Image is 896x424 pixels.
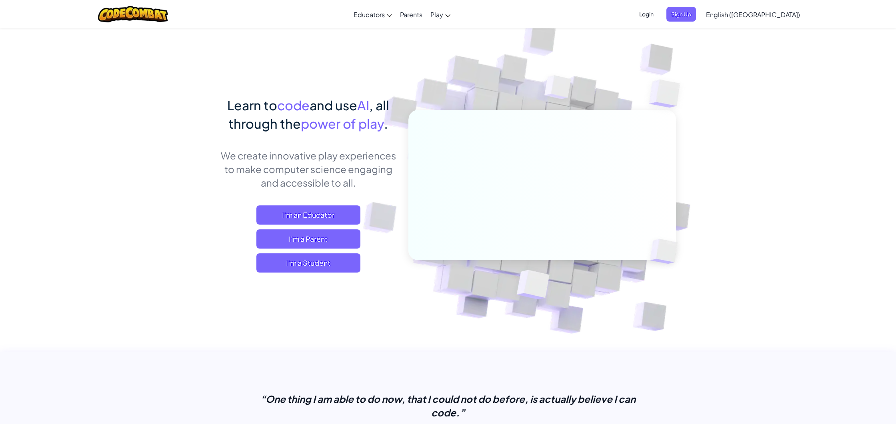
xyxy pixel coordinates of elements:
span: . [384,115,388,131]
img: CodeCombat logo [98,6,168,22]
span: code [277,97,310,113]
img: Overlap cubes [633,60,702,127]
span: power of play [301,115,384,131]
p: We create innovative play experiences to make computer science engaging and accessible to all. [220,149,396,189]
span: English ([GEOGRAPHIC_DATA]) [706,10,800,19]
a: Play [426,4,454,25]
a: English ([GEOGRAPHIC_DATA]) [702,4,804,25]
span: Play [430,10,443,19]
img: Overlap cubes [637,222,697,281]
span: Learn to [227,97,277,113]
span: and use [310,97,357,113]
button: Login [634,7,658,22]
a: I'm a Parent [256,229,360,249]
a: Educators [350,4,396,25]
span: AI [357,97,369,113]
p: “One thing I am able to do now, that I could not do before, is actually believe I can code.” [248,392,648,419]
button: I'm a Student [256,253,360,273]
a: I'm an Educator [256,205,360,225]
img: Overlap cubes [497,253,569,319]
img: Overlap cubes [530,60,587,119]
a: Parents [396,4,426,25]
button: Sign Up [666,7,696,22]
span: Educators [354,10,385,19]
